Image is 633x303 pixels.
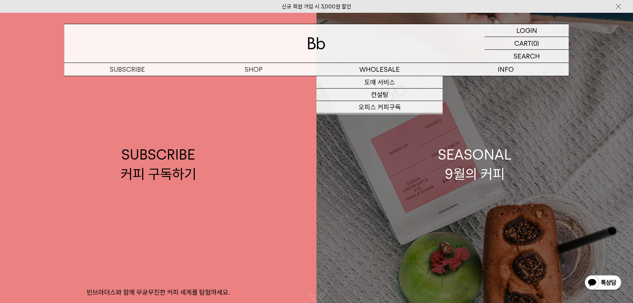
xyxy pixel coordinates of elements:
a: SHOP [190,63,316,76]
a: LOGIN [485,24,569,37]
p: (0) [531,37,539,49]
a: 컨설팅 [316,89,443,101]
p: CART [514,37,531,49]
a: SUBSCRIBE [64,63,190,76]
p: SEARCH [513,50,540,63]
a: 도매 서비스 [316,76,443,89]
p: WHOLESALE [316,63,443,76]
img: 로고 [308,37,325,49]
a: CART (0) [485,37,569,50]
p: LOGIN [516,24,537,37]
div: SEASONAL 9월의 커피 [438,145,512,184]
a: 신규 회원 가입 시 3,000원 할인 [282,3,351,10]
div: SUBSCRIBE 커피 구독하기 [121,145,196,184]
img: 카카오톡 채널 1:1 채팅 버튼 [584,274,622,292]
p: INFO [443,63,569,76]
a: 오피스 커피구독 [316,101,443,113]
